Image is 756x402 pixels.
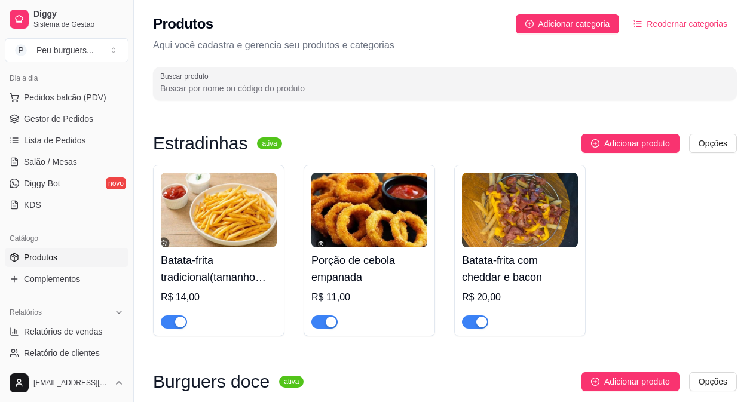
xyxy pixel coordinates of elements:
span: Complementos [24,273,80,285]
h3: Estradinhas [153,136,247,151]
h4: Batata-frita tradicional(tamanho único) [161,252,277,286]
button: Adicionar categoria [516,14,620,33]
span: Opções [699,375,727,388]
h4: Porção de cebola empanada [311,252,427,286]
span: P [15,44,27,56]
span: Relatório de clientes [24,347,100,359]
h3: Burguers doce [153,375,270,389]
a: KDS [5,195,128,214]
span: Gestor de Pedidos [24,113,93,125]
span: plus-circle [591,139,599,148]
img: product-image [462,173,578,247]
button: Opções [689,134,737,153]
input: Buscar produto [160,82,730,94]
span: KDS [24,199,41,211]
span: Pedidos balcão (PDV) [24,91,106,103]
a: Diggy Botnovo [5,174,128,193]
span: Diggy Bot [24,177,60,189]
span: Relatórios [10,308,42,317]
h4: Batata-frita com cheddar e bacon [462,252,578,286]
p: Aqui você cadastra e gerencia seu produtos e categorias [153,38,737,53]
button: Reodernar categorias [624,14,737,33]
span: Reodernar categorias [647,17,727,30]
span: Lista de Pedidos [24,134,86,146]
span: plus-circle [525,20,534,28]
a: Relatório de clientes [5,343,128,363]
span: Relatórios de vendas [24,326,103,337]
img: product-image [311,173,427,247]
span: Salão / Mesas [24,156,77,168]
a: DiggySistema de Gestão [5,5,128,33]
button: Select a team [5,38,128,62]
span: Adicionar produto [604,375,670,388]
sup: ativa [279,376,304,388]
a: Complementos [5,269,128,289]
div: R$ 20,00 [462,290,578,305]
button: Pedidos balcão (PDV) [5,88,128,107]
a: Relatórios de vendas [5,322,128,341]
button: [EMAIL_ADDRESS][DOMAIN_NAME] [5,369,128,397]
div: R$ 11,00 [311,290,427,305]
span: Opções [699,137,727,150]
span: Diggy [33,9,124,20]
sup: ativa [257,137,281,149]
span: Sistema de Gestão [33,20,124,29]
label: Buscar produto [160,71,213,81]
a: Gestor de Pedidos [5,109,128,128]
button: Adicionar produto [581,134,680,153]
h2: Produtos [153,14,213,33]
span: Produtos [24,251,57,263]
div: Dia a dia [5,69,128,88]
button: Opções [689,372,737,391]
span: ordered-list [633,20,642,28]
a: Produtos [5,248,128,267]
button: Adicionar produto [581,372,680,391]
span: Adicionar produto [604,137,670,150]
img: product-image [161,173,277,247]
span: [EMAIL_ADDRESS][DOMAIN_NAME] [33,378,109,388]
span: Adicionar categoria [538,17,610,30]
a: Lista de Pedidos [5,131,128,150]
span: plus-circle [591,378,599,386]
div: R$ 14,00 [161,290,277,305]
a: Salão / Mesas [5,152,128,171]
div: Catálogo [5,229,128,248]
div: Peu burguers ... [36,44,94,56]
